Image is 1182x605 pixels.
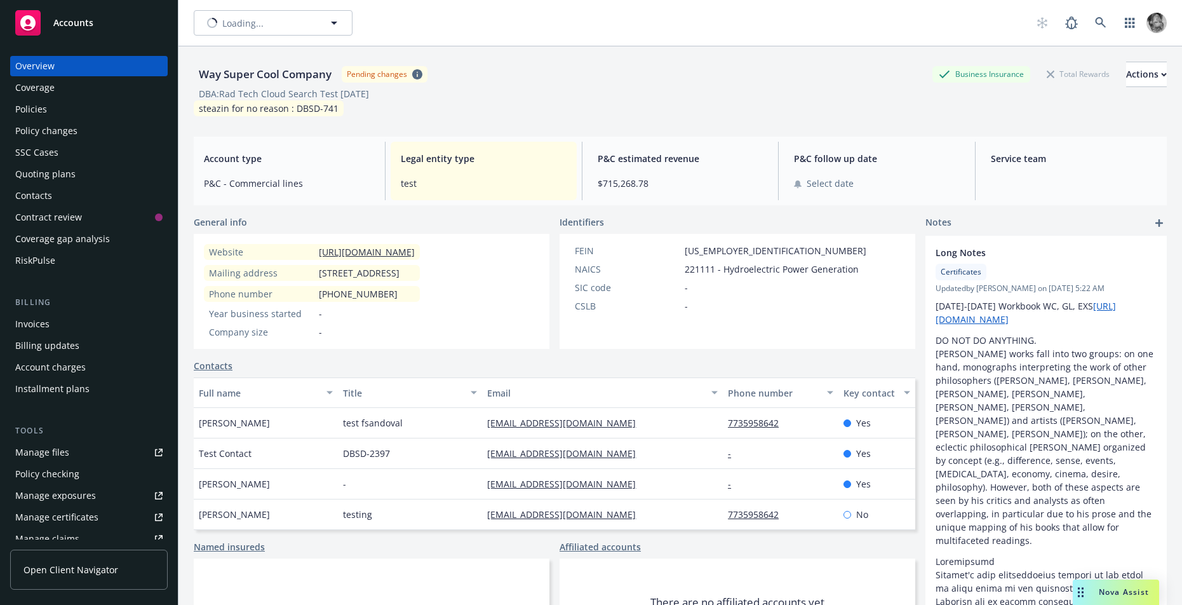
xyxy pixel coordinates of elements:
[10,121,168,141] a: Policy changes
[204,177,370,190] span: P&C - Commercial lines
[936,299,1157,326] p: [DATE]-[DATE] Workbook WC, GL, EXS
[1099,587,1149,597] span: Nova Assist
[10,336,168,356] a: Billing updates
[15,464,79,484] div: Policy checking
[199,87,369,100] div: DBA: Rad Tech Cloud Search Test [DATE]
[856,508,868,521] span: No
[1073,580,1159,605] button: Nova Assist
[199,508,270,521] span: [PERSON_NAME]
[343,386,463,400] div: Title
[343,447,390,460] span: DBSD-2397
[856,416,871,430] span: Yes
[319,325,322,339] span: -
[936,334,1157,547] p: DO NOT DO ANYTHING. [PERSON_NAME] works fall into two groups: on one hand, monographs interpretin...
[15,529,79,549] div: Manage claims
[856,477,871,491] span: Yes
[209,245,314,259] div: Website
[925,215,951,231] span: Notes
[15,336,79,356] div: Billing updates
[338,377,482,408] button: Title
[342,66,427,82] span: Pending changes
[728,417,789,429] a: 7735958642
[15,121,77,141] div: Policy changes
[194,100,344,116] div: steazin for no reason : DBSD-741
[685,281,688,294] span: -
[10,186,168,206] a: Contacts
[575,299,680,313] div: CSLB
[941,266,981,278] span: Certificates
[194,10,353,36] button: Loading...
[319,266,400,280] span: [STREET_ADDRESS]
[575,262,680,276] div: NAICS
[838,377,915,408] button: Key contact
[560,540,641,554] a: Affiliated accounts
[487,508,646,520] a: [EMAIL_ADDRESS][DOMAIN_NAME]
[15,142,58,163] div: SSC Cases
[728,386,819,400] div: Phone number
[319,307,322,320] span: -
[936,283,1157,294] span: Updated by [PERSON_NAME] on [DATE] 5:22 AM
[204,152,370,165] span: Account type
[15,507,98,527] div: Manage certificates
[10,142,168,163] a: SSC Cases
[10,229,168,249] a: Coverage gap analysis
[10,425,168,437] div: Tools
[10,5,168,41] a: Accounts
[10,379,168,399] a: Installment plans
[1152,215,1167,231] a: add
[560,215,604,229] span: Identifiers
[199,386,319,400] div: Full name
[10,56,168,76] a: Overview
[575,281,680,294] div: SIC code
[1117,10,1143,36] a: Switch app
[10,164,168,184] a: Quoting plans
[10,442,168,463] a: Manage files
[1030,10,1055,36] a: Start snowing
[1126,62,1167,87] button: Actions
[10,507,168,527] a: Manage certificates
[10,529,168,549] a: Manage claims
[1146,13,1167,33] img: photo
[194,377,338,408] button: Full name
[10,314,168,334] a: Invoices
[991,152,1157,165] span: Service team
[932,66,1030,82] div: Business Insurance
[15,442,69,463] div: Manage files
[15,357,86,377] div: Account charges
[209,325,314,339] div: Company size
[194,359,232,372] a: Contacts
[15,164,76,184] div: Quoting plans
[598,177,763,190] span: $715,268.78
[15,56,55,76] div: Overview
[222,17,264,30] span: Loading...
[843,386,896,400] div: Key contact
[1073,580,1089,605] div: Drag to move
[1126,62,1167,86] div: Actions
[209,287,314,301] div: Phone number
[575,244,680,257] div: FEIN
[936,246,1124,259] span: Long Notes
[728,447,741,459] a: -
[1088,10,1113,36] a: Search
[15,78,55,98] div: Coverage
[10,486,168,506] a: Manage exposures
[15,99,47,119] div: Policies
[15,229,110,249] div: Coverage gap analysis
[10,78,168,98] a: Coverage
[401,177,567,190] span: test
[10,250,168,271] a: RiskPulse
[10,357,168,377] a: Account charges
[15,250,55,271] div: RiskPulse
[343,508,372,521] span: testing
[199,477,270,491] span: [PERSON_NAME]
[15,186,52,206] div: Contacts
[199,447,252,460] span: Test Contact
[685,244,866,257] span: [US_EMPLOYER_IDENTIFICATION_NUMBER]
[794,152,960,165] span: P&C follow up date
[487,386,704,400] div: Email
[209,307,314,320] div: Year business started
[685,299,688,313] span: -
[199,416,270,430] span: [PERSON_NAME]
[15,314,50,334] div: Invoices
